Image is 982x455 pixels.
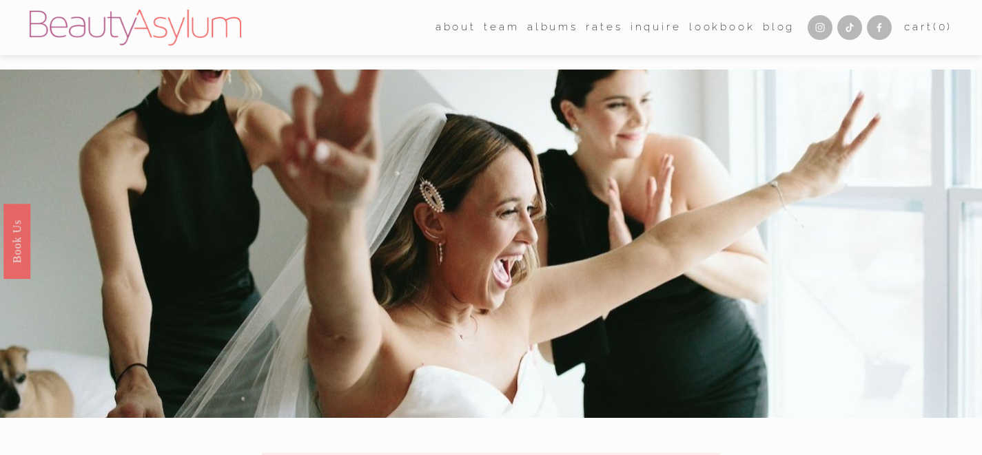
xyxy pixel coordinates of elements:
a: TikTok [837,15,862,40]
span: about [436,18,476,37]
span: team [484,18,519,37]
img: Beauty Asylum | Bridal Hair &amp; Makeup Charlotte &amp; Atlanta [30,10,241,45]
a: folder dropdown [484,17,519,39]
a: Lookbook [689,17,755,39]
a: Instagram [808,15,832,40]
a: Rates [586,17,622,39]
a: Facebook [867,15,892,40]
span: ( ) [933,21,952,33]
a: Book Us [3,203,30,278]
span: 0 [939,21,948,33]
a: albums [527,17,578,39]
a: 0 items in cart [904,18,952,37]
a: Inquire [631,17,682,39]
a: Blog [763,17,795,39]
a: folder dropdown [436,17,476,39]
